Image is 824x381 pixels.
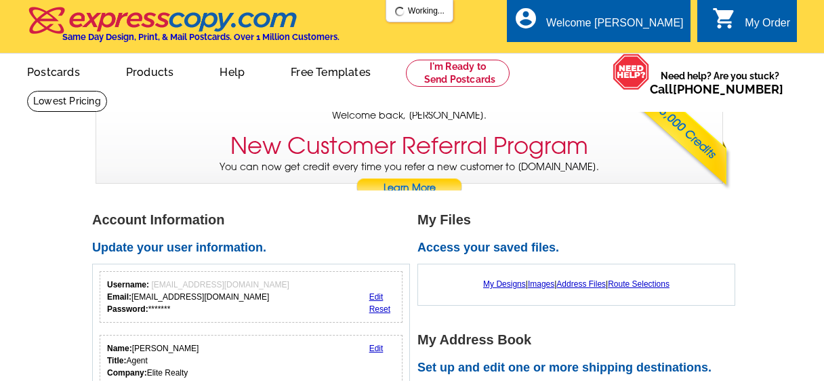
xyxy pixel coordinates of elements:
h2: Access your saved files. [417,241,743,256]
a: Postcards [5,55,102,87]
h4: Same Day Design, Print, & Mail Postcards. Over 1 Million Customers. [62,32,339,42]
a: Edit [369,292,384,302]
strong: Username: [107,280,149,289]
h1: Account Information [92,213,417,227]
a: shopping_cart My Order [712,15,790,32]
img: loading... [394,6,405,17]
img: help [613,54,650,90]
span: Welcome back, [PERSON_NAME]. [332,108,487,123]
a: Learn More [356,178,463,199]
span: Call [650,82,783,96]
a: [PHONE_NUMBER] [673,82,783,96]
a: Images [528,279,554,289]
p: You can now get credit every time you refer a new customer to [DOMAIN_NAME]. [96,160,722,199]
i: account_circle [514,6,538,31]
strong: Email: [107,292,131,302]
a: Address Files [556,279,606,289]
a: Products [104,55,196,87]
strong: Company: [107,368,147,378]
div: [EMAIL_ADDRESS][DOMAIN_NAME] ******* [107,279,289,315]
a: Route Selections [608,279,669,289]
h1: My Address Book [417,333,743,347]
div: Welcome [PERSON_NAME] [546,17,683,36]
span: Need help? Are you stuck? [650,69,790,96]
h3: New Customer Referral Program [230,132,588,160]
span: [EMAIL_ADDRESS][DOMAIN_NAME] [151,280,289,289]
div: | | | [425,271,728,297]
a: My Designs [483,279,526,289]
i: shopping_cart [712,6,737,31]
div: My Order [745,17,790,36]
a: Reset [369,304,390,314]
a: Help [198,55,266,87]
a: Edit [369,344,384,353]
strong: Name: [107,344,132,353]
strong: Title: [107,356,126,365]
h2: Set up and edit one or more shipping destinations. [417,361,743,376]
strong: Password: [107,304,148,314]
div: Your login information. [100,271,403,323]
h2: Update your user information. [92,241,417,256]
a: Same Day Design, Print, & Mail Postcards. Over 1 Million Customers. [27,16,339,42]
a: Free Templates [269,55,392,87]
h1: My Files [417,213,743,227]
